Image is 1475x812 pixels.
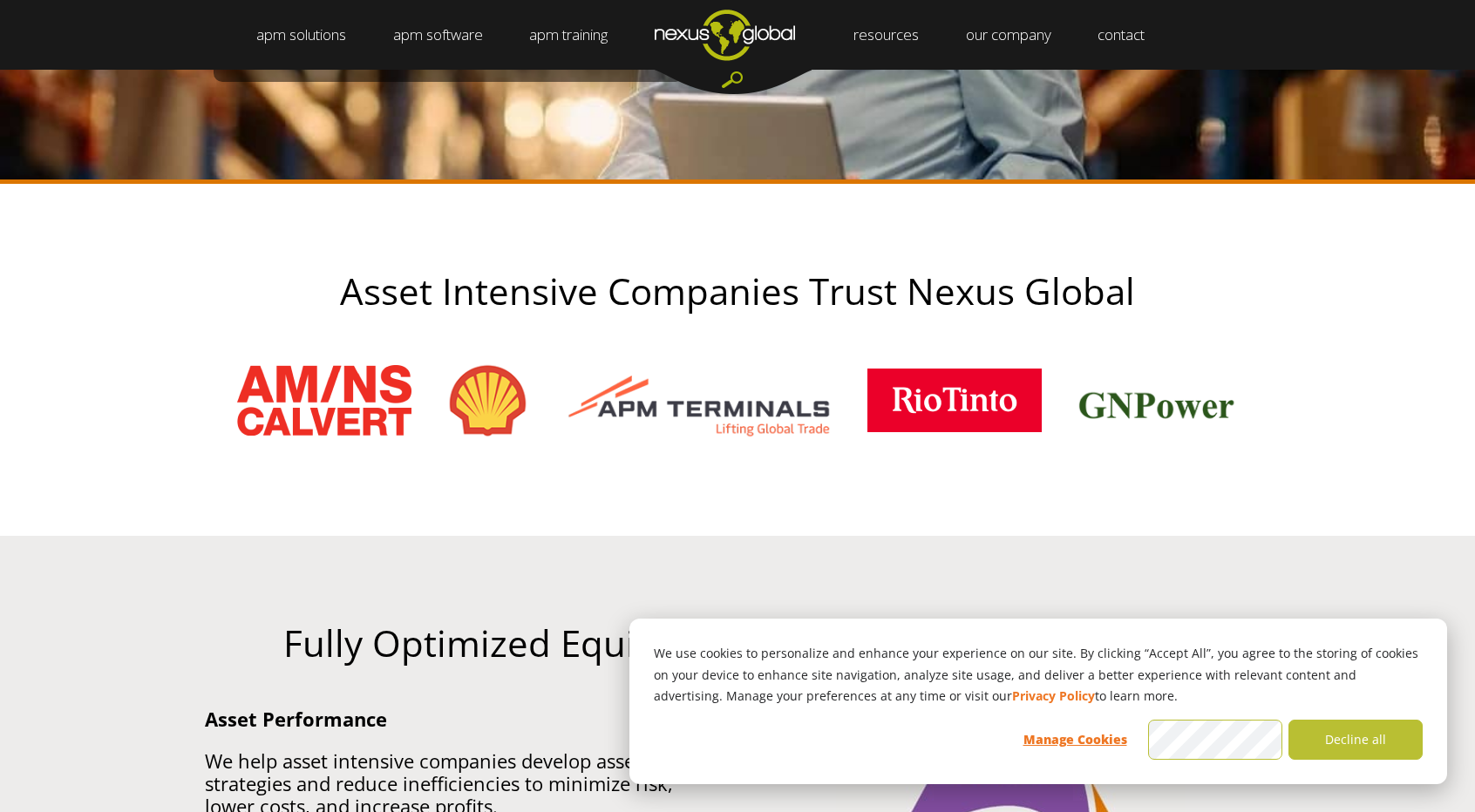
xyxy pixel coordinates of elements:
p: We use cookies to personalize and enhance your experience on our site. By clicking “Accept All”, ... [654,643,1423,707]
div: Cookie banner [629,619,1447,784]
button: Manage Cookies [1008,720,1142,760]
button: Accept all [1148,720,1282,760]
img: shell-logo [446,362,531,440]
h2: Asset Intensive Companies Trust Nexus Global [171,271,1304,311]
h2: Fully Optimized Equipment Powers Your Bottom Line [192,623,1284,663]
img: client_logos_gnpower [1077,362,1239,440]
img: rio_tinto [867,369,1042,432]
button: Decline all [1288,720,1423,760]
p: Asset Performance [205,707,725,730]
a: Privacy Policy [1012,686,1095,707]
img: apm-terminals-logo [565,362,833,440]
img: amns_logo [237,365,411,436]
